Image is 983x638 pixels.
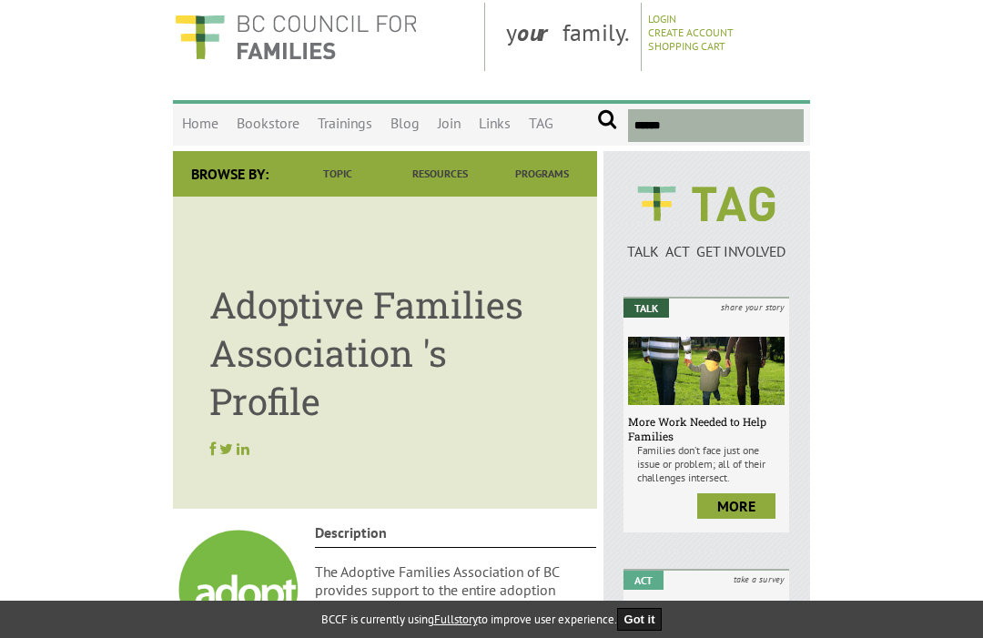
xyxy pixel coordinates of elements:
[434,612,478,627] a: Fullstory
[624,169,788,238] img: BCCF's TAG Logo
[628,414,785,443] h6: More Work Needed to Help Families
[648,39,725,53] a: Shopping Cart
[597,109,618,142] input: Submit
[173,151,287,197] div: Browse By:
[623,242,789,260] p: TALK ACT GET INVOLVED
[491,3,642,71] div: y family.
[491,151,593,197] a: Programs
[728,571,789,588] i: take a survey
[287,151,389,197] a: Topic
[309,103,381,146] a: Trainings
[520,103,562,146] a: TAG
[617,608,663,631] button: Got it
[315,523,597,548] h4: Description
[628,443,785,484] p: Families don’t face just one issue or problem; all of their challenges intersect.
[173,103,228,146] a: Home
[381,103,429,146] a: Blog
[209,262,561,425] h1: Adoptive Families Association 's Profile
[648,12,676,25] a: Login
[623,224,789,260] a: TALK ACT GET INVOLVED
[648,25,734,39] a: Create Account
[697,493,775,519] a: more
[623,299,669,318] em: Talk
[470,103,520,146] a: Links
[715,299,789,316] i: share your story
[517,17,562,47] strong: our
[389,151,491,197] a: Resources
[173,3,419,71] img: BC Council for FAMILIES
[623,571,664,590] em: Act
[228,103,309,146] a: Bookstore
[429,103,470,146] a: Join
